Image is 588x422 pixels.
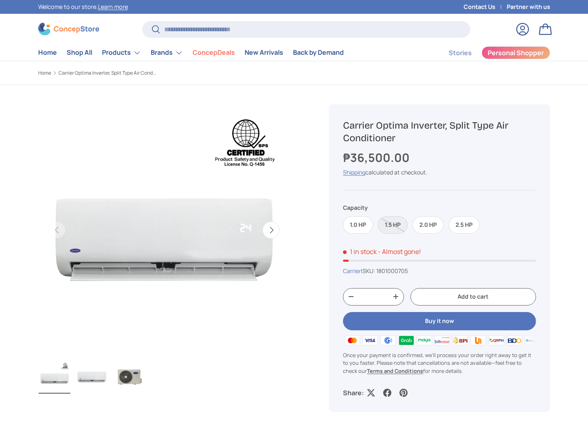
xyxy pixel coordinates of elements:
a: Personal Shopper [482,46,550,59]
summary: Brands [146,45,188,61]
img: bpi [451,334,469,347]
a: Terms and Conditions [367,367,423,375]
span: | [361,267,408,275]
nav: Breadcrumbs [38,69,310,77]
a: Home [38,71,51,75]
span: 1801000705 [376,267,408,275]
summary: Products [97,45,146,61]
a: Back by Demand [293,45,344,60]
p: - Almost gone! [378,247,421,256]
img: bdo [506,334,523,347]
legend: Capacity [343,203,368,212]
img: grabpay [397,334,415,347]
img: maya [415,334,433,347]
a: Shipping [343,168,365,176]
media-gallery: Gallery Viewer [38,104,290,396]
a: Carrier [343,267,361,275]
a: ConcepDeals [193,45,235,60]
strong: ₱36,500.00 [343,150,412,166]
img: Carrier Optima Inverter, Split Type Air Conditioner [39,361,70,394]
img: carrier-optima-1.00hp-split-type-inverter-outdoor-aircon-unit-full-view-concepstore [113,361,145,394]
p: Share: [343,388,364,398]
nav: Primary [38,45,344,61]
button: Buy it now [343,312,536,330]
img: visa [361,334,379,347]
button: Add to cart [410,288,536,306]
img: ConcepStore [38,23,99,35]
h1: Carrier Optima Inverter, Split Type Air Conditioner [343,119,536,144]
a: Products [102,45,141,61]
span: SKU: [362,267,375,275]
span: 1 in stock [343,247,377,256]
p: Welcome to our store. [38,2,128,11]
nav: Secondary [429,45,550,61]
span: Personal Shopper [488,50,544,56]
div: calculated at checkout. [343,168,536,177]
label: Sold out [378,216,408,234]
img: carrier-optima-1.00hp-split-type-inverter-indoor-aircon-unit-full-view-concepstore [76,361,108,394]
a: Learn more [98,3,128,11]
a: Partner with us [507,2,550,11]
a: Shop All [67,45,92,60]
img: qrph [487,334,505,347]
a: Contact Us [464,2,507,11]
img: ubp [469,334,487,347]
img: metrobank [523,334,541,347]
p: Once your payment is confirmed, we'll process your order right away to get it to you faster. Plea... [343,351,536,375]
a: Brands [151,45,183,61]
a: Carrier Optima Inverter, Split Type Air Conditioner [59,71,156,75]
img: gcash [379,334,397,347]
img: master [343,334,361,347]
a: Home [38,45,57,60]
img: billease [433,334,451,347]
a: New Arrivals [245,45,283,60]
a: Stories [449,45,472,61]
